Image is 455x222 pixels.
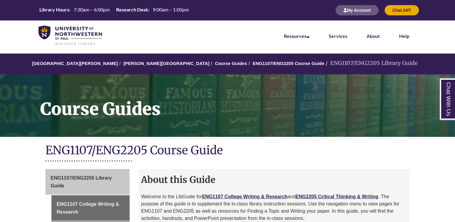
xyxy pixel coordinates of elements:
[399,33,409,39] a: Help
[34,74,455,129] h1: Course Guides
[329,33,347,39] a: Services
[74,7,110,12] span: 7:30am – 6:00pm
[51,175,112,188] span: ENG1107/ENG2205 Library Guide
[141,193,407,222] p: Welcome to the LibGuide for and . The purpose of this guide is to supplement the in-class library...
[45,169,130,195] a: ENG1107/ENG2205 Library Guide
[32,61,118,66] a: [GEOGRAPHIC_DATA][PERSON_NAME]
[385,8,419,13] a: Chat 24/7
[336,5,379,15] button: My Account
[367,33,380,39] a: About
[51,195,130,221] a: ENG1107 College Writing & Research
[202,194,287,199] a: ENG1107 College Writing & Research
[296,194,378,199] a: ENG2205 Critical Thinking & Writing
[215,61,247,66] a: Course Guides
[37,6,71,13] th: Library Hours:
[139,172,409,187] h2: About this Guide
[284,33,309,39] a: Resources
[324,59,418,68] li: ENG1107/ENG2205 Library Guide
[45,143,409,159] h1: ENG1107/ENG2205 Course Guide
[385,5,419,15] button: Chat 24/7
[37,6,191,14] a: Hours Today
[336,8,379,13] a: My Account
[123,61,209,66] a: [PERSON_NAME][GEOGRAPHIC_DATA]
[38,26,102,46] img: UNWSP Library Logo
[153,7,189,12] span: 9:00am – 1:00pm
[253,61,324,66] a: ENG1107/ENG2205 Course Guide
[114,6,150,13] th: Research Desk:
